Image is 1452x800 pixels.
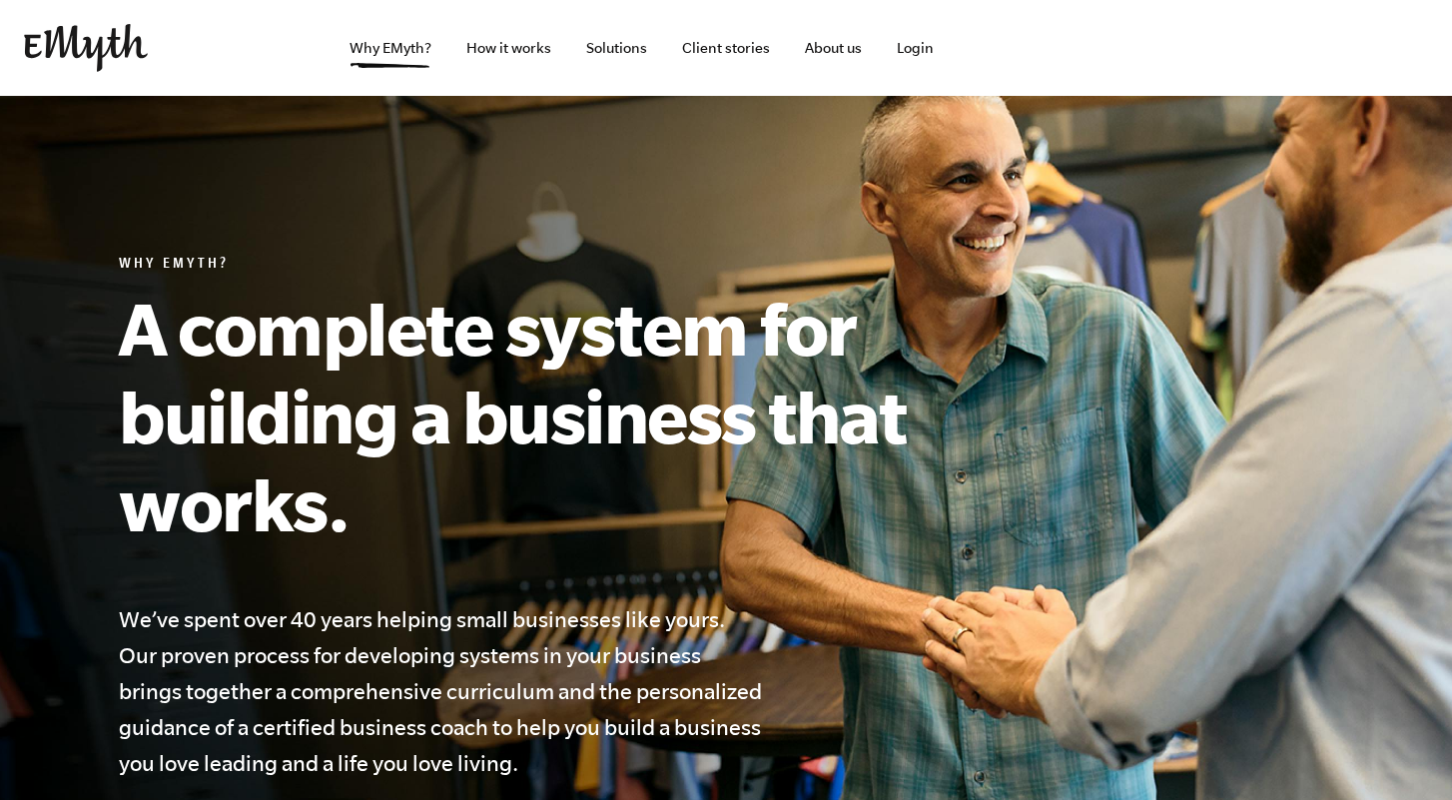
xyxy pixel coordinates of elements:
h4: We’ve spent over 40 years helping small businesses like yours. Our proven process for developing ... [119,601,766,781]
iframe: Embedded CTA [1218,26,1428,70]
iframe: Embedded CTA [999,26,1208,70]
iframe: Chat Widget [1352,704,1452,800]
h6: Why EMyth? [119,256,998,276]
img: EMyth [24,24,148,72]
h1: A complete system for building a business that works. [119,284,998,547]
